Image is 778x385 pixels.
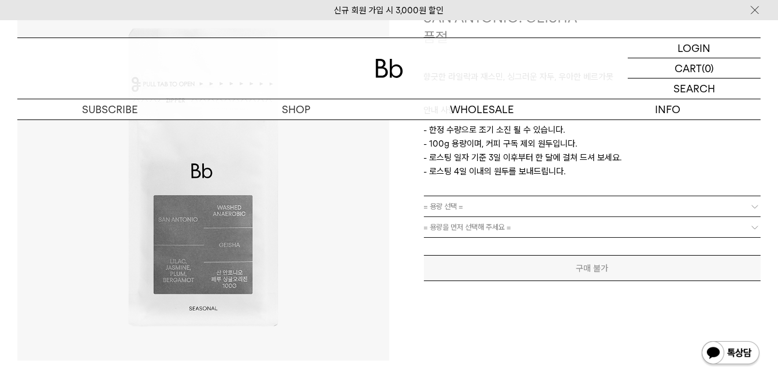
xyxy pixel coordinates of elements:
[575,99,761,119] p: INFO
[702,58,714,78] p: (0)
[628,38,761,58] a: LOGIN
[424,217,512,237] span: = 용량을 먼저 선택해 주세요 =
[17,99,203,119] a: SUBSCRIBE
[628,58,761,79] a: CART (0)
[375,59,403,78] img: 로고
[424,255,761,281] button: 구매 불가
[389,99,575,119] p: WHOLESALE
[424,196,464,216] span: = 용량 선택 =
[701,340,761,368] img: 카카오톡 채널 1:1 채팅 버튼
[424,123,761,178] p: - 한정 수량으로 조기 소진 될 수 있습니다. - 100g 용량이며, 커피 구독 제외 원두입니다. - 로스팅 일자 기준 3일 이후부터 한 달에 걸쳐 드셔 보세요. - 로스팅 ...
[675,58,702,78] p: CART
[334,5,444,16] a: 신규 회원 가입 시 3,000원 할인
[678,38,711,58] p: LOGIN
[673,79,715,99] p: SEARCH
[203,99,389,119] a: SHOP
